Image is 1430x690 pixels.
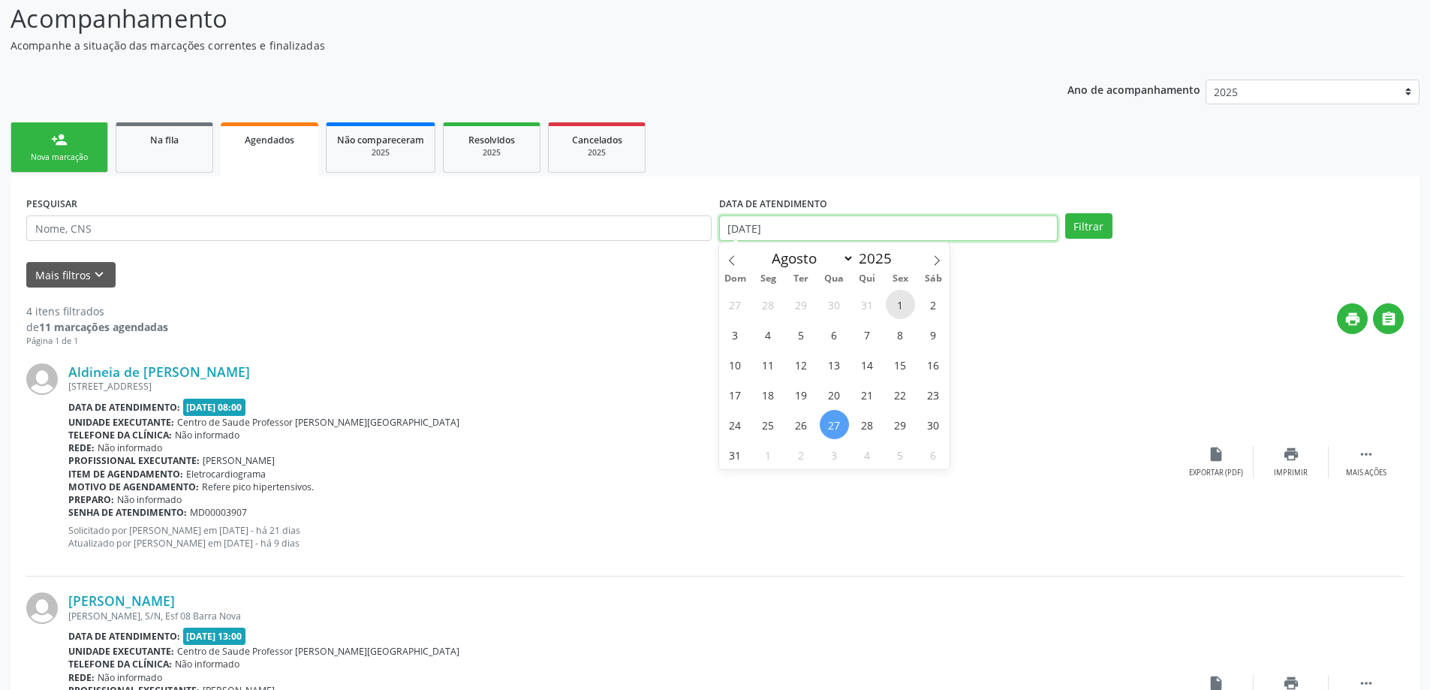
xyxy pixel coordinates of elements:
b: Unidade executante: [68,416,174,429]
span: Agosto 11, 2025 [754,350,783,379]
span: Julho 27, 2025 [721,290,750,319]
span: Setembro 6, 2025 [919,440,948,469]
span: Julho 29, 2025 [787,290,816,319]
span: Agosto 1, 2025 [886,290,915,319]
span: Agosto 31, 2025 [721,440,750,469]
span: Agosto 21, 2025 [853,380,882,409]
p: Acompanhe a situação das marcações correntes e finalizadas [11,38,997,53]
span: Dom [719,274,752,284]
span: Agosto 14, 2025 [853,350,882,379]
span: Setembro 1, 2025 [754,440,783,469]
img: img [26,363,58,395]
span: Agosto 27, 2025 [820,410,849,439]
p: Ano de acompanhamento [1067,80,1200,98]
label: PESQUISAR [26,192,77,215]
span: Agosto 28, 2025 [853,410,882,439]
span: Ter [784,274,817,284]
div: [PERSON_NAME], S/N, Esf 08 Barra Nova [68,610,1179,622]
span: Não compareceram [337,134,424,146]
input: Year [854,249,904,268]
span: Centro de Saude Professor [PERSON_NAME][GEOGRAPHIC_DATA] [177,645,459,658]
button: print [1337,303,1368,334]
i: print [1283,446,1299,463]
span: Agosto 29, 2025 [886,410,915,439]
span: Agosto 19, 2025 [787,380,816,409]
b: Profissional executante: [68,454,200,467]
div: 4 itens filtrados [26,303,168,319]
b: Senha de atendimento: [68,506,187,519]
span: Agosto 9, 2025 [919,320,948,349]
span: Agosto 18, 2025 [754,380,783,409]
a: [PERSON_NAME] [68,592,175,609]
b: Rede: [68,441,95,454]
span: Agosto 26, 2025 [787,410,816,439]
span: Não informado [175,429,239,441]
button:  [1373,303,1404,334]
span: Cancelados [572,134,622,146]
span: Setembro 4, 2025 [853,440,882,469]
span: Refere pico hipertensivos. [202,481,314,493]
b: Telefone da clínica: [68,658,172,670]
span: MD00003907 [190,506,247,519]
span: Agosto 20, 2025 [820,380,849,409]
span: Agosto 22, 2025 [886,380,915,409]
span: Julho 31, 2025 [853,290,882,319]
a: Aldineia de [PERSON_NAME] [68,363,250,380]
span: Agosto 13, 2025 [820,350,849,379]
div: person_add [51,131,68,148]
div: 2025 [454,147,529,158]
strong: 11 marcações agendadas [39,320,168,334]
span: Setembro 3, 2025 [820,440,849,469]
select: Month [765,248,855,269]
span: Agosto 8, 2025 [886,320,915,349]
span: Agosto 17, 2025 [721,380,750,409]
span: Agosto 24, 2025 [721,410,750,439]
span: Não informado [98,441,162,454]
i: insert_drive_file [1208,446,1224,463]
span: Agosto 3, 2025 [721,320,750,349]
p: Solicitado por [PERSON_NAME] em [DATE] - há 21 dias Atualizado por [PERSON_NAME] em [DATE] - há 9... [68,524,1179,550]
i: print [1344,311,1361,327]
span: Na fila [150,134,179,146]
span: Seg [751,274,784,284]
span: Setembro 2, 2025 [787,440,816,469]
span: Agosto 10, 2025 [721,350,750,379]
span: Julho 28, 2025 [754,290,783,319]
span: Setembro 5, 2025 [886,440,915,469]
span: Agosto 4, 2025 [754,320,783,349]
span: Sáb [917,274,950,284]
span: [DATE] 08:00 [183,399,246,416]
span: Qua [817,274,850,284]
span: Qui [850,274,884,284]
div: Nova marcação [22,152,97,163]
span: Não informado [98,671,162,684]
span: Agosto 23, 2025 [919,380,948,409]
div: Exportar (PDF) [1189,468,1243,478]
div: 2025 [337,147,424,158]
b: Motivo de agendamento: [68,481,199,493]
span: Agosto 5, 2025 [787,320,816,349]
b: Data de atendimento: [68,630,180,643]
span: Centro de Saude Professor [PERSON_NAME][GEOGRAPHIC_DATA] [177,416,459,429]
div: Mais ações [1346,468,1386,478]
label: DATA DE ATENDIMENTO [719,192,827,215]
span: Agosto 30, 2025 [919,410,948,439]
input: Nome, CNS [26,215,712,241]
b: Preparo: [68,493,114,506]
span: Não informado [175,658,239,670]
span: Não informado [117,493,182,506]
div: de [26,319,168,335]
input: Selecione um intervalo [719,215,1058,241]
b: Telefone da clínica: [68,429,172,441]
span: Resolvidos [468,134,515,146]
span: Agosto 15, 2025 [886,350,915,379]
b: Data de atendimento: [68,401,180,414]
div: [STREET_ADDRESS] [68,380,1179,393]
button: Mais filtroskeyboard_arrow_down [26,262,116,288]
i:  [1380,311,1397,327]
i:  [1358,446,1374,463]
span: Agosto 2, 2025 [919,290,948,319]
i: keyboard_arrow_down [91,267,107,283]
span: Agosto 6, 2025 [820,320,849,349]
button: Filtrar [1065,213,1112,239]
